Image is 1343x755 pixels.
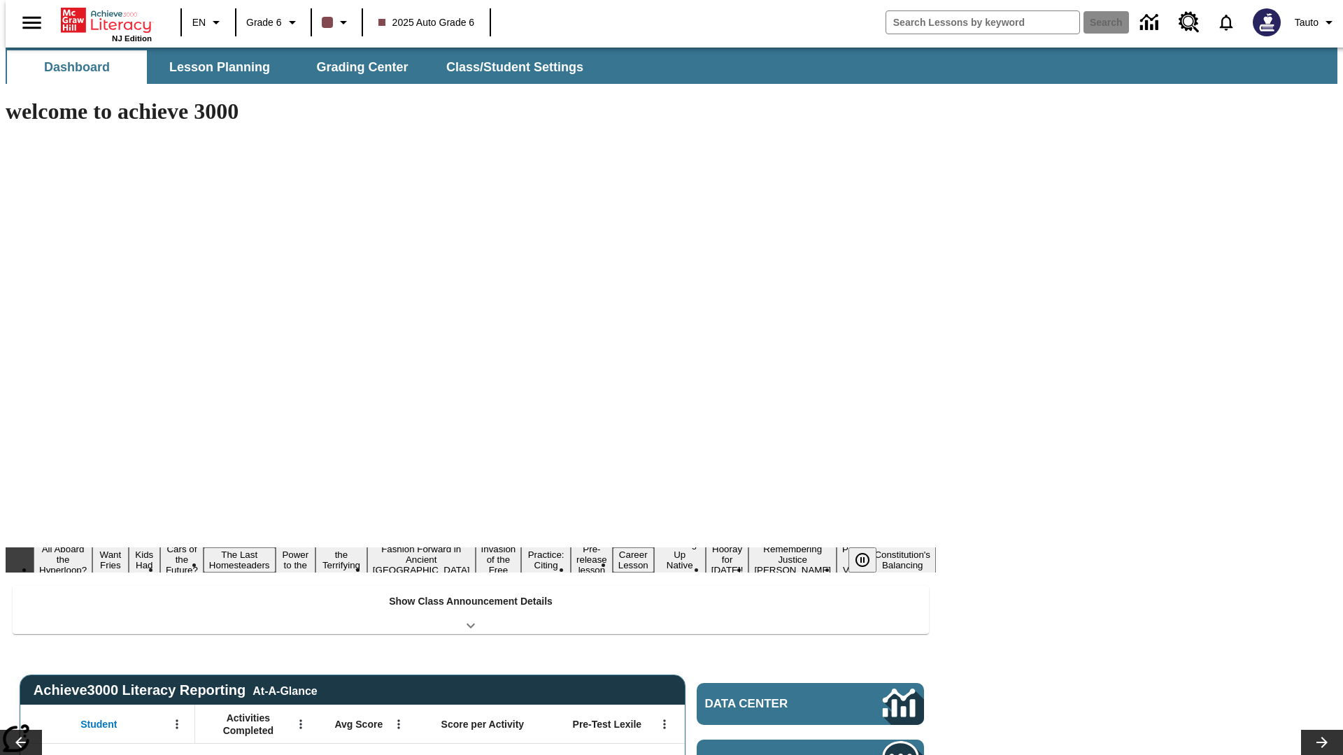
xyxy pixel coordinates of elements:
span: Tauto [1295,15,1319,30]
span: EN [192,15,206,30]
span: Activities Completed [202,712,294,737]
button: Slide 4 Cars of the Future? [160,542,204,577]
button: Slide 10 Mixed Practice: Citing Evidence [521,537,571,583]
img: Avatar [1253,8,1281,36]
div: SubNavbar [6,50,596,84]
button: Slide 3 Dirty Jobs Kids Had To Do [129,526,160,594]
button: Profile/Settings [1289,10,1343,35]
input: search field [886,11,1079,34]
button: Language: EN, Select a language [186,10,231,35]
button: Slide 9 The Invasion of the Free CD [476,531,522,588]
button: Slide 8 Fashion Forward in Ancient Rome [367,542,476,577]
span: Grade 6 [246,15,282,30]
button: Grading Center [292,50,432,84]
span: Grading Center [316,59,408,75]
a: Notifications [1208,4,1244,41]
button: Slide 15 Remembering Justice O'Connor [748,542,837,577]
a: Home [61,6,152,34]
button: Open side menu [11,2,52,43]
h1: welcome to achieve 3000 [6,99,936,124]
button: Slide 2 Do You Want Fries With That? [92,526,128,594]
button: Open Menu [388,714,409,735]
span: 2025 Auto Grade 6 [378,15,475,30]
button: Slide 11 Pre-release lesson [571,542,613,577]
button: Slide 7 Attack of the Terrifying Tomatoes [315,537,367,583]
button: Slide 1 All Aboard the Hyperloop? [34,542,92,577]
a: Data Center [697,683,924,725]
button: Open Menu [166,714,187,735]
button: Dashboard [7,50,147,84]
button: Lesson Planning [150,50,290,84]
button: Class color is dark brown. Change class color [316,10,357,35]
span: Student [80,718,117,731]
span: Score per Activity [441,718,525,731]
button: Slide 16 Point of View [837,542,869,577]
button: Slide 5 The Last Homesteaders [204,547,276,573]
button: Slide 17 The Constitution's Balancing Act [869,537,936,583]
a: Resource Center, Will open in new tab [1170,3,1208,41]
button: Slide 12 Career Lesson [613,547,654,573]
div: Pause [848,547,890,573]
span: Class/Student Settings [446,59,583,75]
button: Select a new avatar [1244,4,1289,41]
span: Achieve3000 Literacy Reporting [34,682,318,698]
span: Data Center [705,697,836,711]
span: Dashboard [44,59,110,75]
button: Open Menu [654,714,675,735]
button: Pause [848,547,876,573]
button: Class/Student Settings [435,50,595,84]
div: At-A-Glance [253,682,317,698]
span: Lesson Planning [169,59,270,75]
span: Avg Score [334,718,383,731]
a: Data Center [1132,3,1170,42]
span: NJ Edition [112,34,152,43]
button: Slide 6 Solar Power to the People [276,537,316,583]
div: SubNavbar [6,48,1337,84]
button: Lesson carousel, Next [1301,730,1343,755]
p: Show Class Announcement Details [389,594,553,609]
button: Slide 13 Cooking Up Native Traditions [654,537,706,583]
button: Grade: Grade 6, Select a grade [241,10,306,35]
button: Slide 14 Hooray for Constitution Day! [706,542,749,577]
span: Pre-Test Lexile [573,718,642,731]
button: Open Menu [290,714,311,735]
div: Show Class Announcement Details [13,586,929,634]
div: Home [61,5,152,43]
